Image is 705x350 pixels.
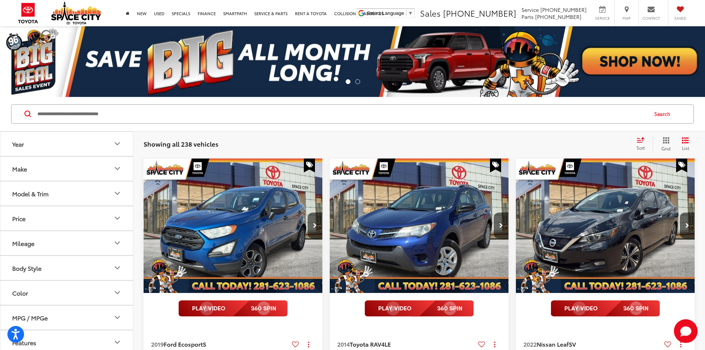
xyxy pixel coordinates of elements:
img: 2022 Nissan Leaf SV [516,159,695,294]
div: Year [113,139,122,148]
div: Body Style [113,263,122,272]
span: Grid [661,145,671,151]
div: Price [113,214,122,223]
div: 2019 Ford Ecosport S 0 [143,159,323,293]
span: 2022 [523,340,537,348]
div: 2014 Toyota RAV4 LE 0 [329,159,509,293]
img: 2014 Toyota RAV4 LE [329,159,509,294]
span: Sales [420,7,441,19]
span: List [682,145,689,151]
div: Features [113,338,122,347]
input: Search by Make, Model, or Keyword [37,105,647,123]
span: [PHONE_NUMBER] [535,13,581,20]
span: Service [521,6,539,13]
a: Select Language​ [367,10,413,16]
span: Special [490,159,501,173]
span: Map [618,16,635,21]
span: Special [676,159,687,173]
button: MileageMileage [0,231,134,255]
span: Select Language [367,10,404,16]
div: Mileage [113,239,122,247]
a: 2014Toyota RAV4LE [337,340,475,348]
span: Sort [637,144,645,151]
button: Toggle Chat Window [674,319,698,343]
span: Contact [642,16,660,21]
img: full motion video [551,300,660,317]
div: Year [12,140,24,147]
button: Select sort value [633,137,653,151]
a: 2022Nissan LeafSV [523,340,661,348]
button: Search [647,105,681,123]
span: dropdown dots [494,341,495,347]
button: List View [676,137,695,151]
div: 2022 Nissan Leaf SV 0 [516,159,695,293]
button: Next image [680,213,695,239]
button: MakeMake [0,157,134,181]
div: MPG / MPGe [113,313,122,322]
span: SV [569,340,576,348]
button: Next image [308,213,322,239]
span: dropdown dots [308,341,309,347]
button: ColorColor [0,281,134,305]
a: 2019Ford EcosportS [151,340,289,348]
button: MPG / MPGeMPG / MPGe [0,306,134,330]
button: PricePrice [0,206,134,230]
div: Price [12,215,26,222]
a: 2022 Nissan Leaf SV2022 Nissan Leaf SV2022 Nissan Leaf SV2022 Nissan Leaf SV [516,159,695,293]
span: Saved [672,16,688,21]
a: 2014 Toyota RAV4 LE2014 Toyota RAV4 LE2014 Toyota RAV4 LE2014 Toyota RAV4 LE [329,159,509,293]
span: Nissan Leaf [537,340,569,348]
svg: Start Chat [674,319,698,343]
div: Features [12,339,36,346]
span: [PHONE_NUMBER] [443,7,516,19]
div: Make [113,164,122,173]
button: Model & TrimModel & Trim [0,181,134,206]
div: Model & Trim [12,190,48,197]
span: Showing all 238 vehicles [144,139,218,148]
div: Make [12,165,27,172]
img: Space City Toyota [51,1,101,24]
button: YearYear [0,132,134,156]
span: ▼ [408,10,413,16]
span: [PHONE_NUMBER] [540,6,587,13]
span: ​ [406,10,406,16]
div: Body Style [12,264,41,271]
div: Color [12,289,28,296]
div: Model & Trim [113,189,122,198]
a: 2019 Ford Ecosport S2019 Ford Ecosport S2019 Ford Ecosport S2019 Ford Ecosport S [143,159,323,293]
div: Mileage [12,240,34,247]
span: S [203,340,206,348]
span: Service [594,16,611,21]
div: Color [113,288,122,297]
img: full motion video [178,300,288,317]
img: 2019 Ford Ecosport S [143,159,323,294]
div: MPG / MPGe [12,314,48,321]
span: dropdown dots [680,341,681,347]
span: Ford Ecosport [164,340,203,348]
span: 2019 [151,340,164,348]
button: Body StyleBody Style [0,256,134,280]
img: full motion video [365,300,474,317]
span: Special [304,159,315,173]
button: Grid View [653,137,676,151]
span: 2014 [337,340,350,348]
span: LE [385,340,391,348]
span: Parts [521,13,534,20]
span: Toyota RAV4 [350,340,385,348]
button: Next image [494,213,508,239]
